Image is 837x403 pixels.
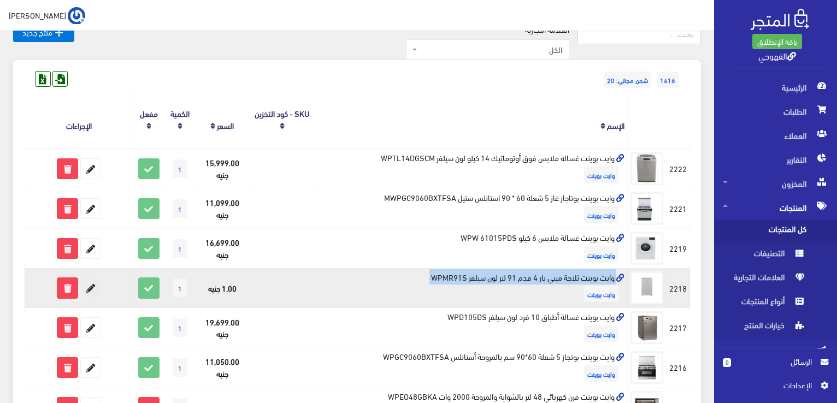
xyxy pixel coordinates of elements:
th: الإجراءات [25,91,134,149]
td: وايت بوينت ثلاجة ميني بار 4 قدم 91 لتر لون سيلفر WPMR91S [315,268,628,308]
a: باقة الإنطلاق [752,34,802,49]
span: العلامات التجارية [723,268,806,292]
a: 0 الرسائل [723,355,828,379]
span: الرسائل [740,355,812,368]
span: الكل [420,44,562,55]
td: 11,099.00 جنيه [196,188,249,228]
span: شحن مجاني: 20 [604,72,651,88]
a: اﻹعدادات [723,379,828,396]
a: المنتجات [714,195,837,220]
span: الكل [406,39,569,60]
span: اﻹعدادات [732,379,811,391]
span: 1416 [657,72,679,88]
td: 2221 [667,188,690,228]
a: مفعل [140,105,158,121]
label: العلامة التجارية [525,23,569,35]
td: وايت بوينت غسالة ملابس فوق أوتوماتيك 14 كيلو لون سيلفر WPTL14DGSCM [315,149,628,188]
span: المنتجات [723,195,828,220]
a: العملاء [714,123,837,147]
a: الإسم [607,117,624,133]
a: التقارير [714,147,837,171]
a: الطلبات [714,99,837,123]
span: المخزون [723,171,828,195]
a: كل المنتجات [714,220,837,244]
span: وايت بوينت [584,325,618,342]
a: السعر [217,117,234,133]
td: 2218 [667,268,690,308]
img: oayt-boynt-ghsal-atbak-10-frd-lon-sylfr-wpd105ds.png [630,311,663,344]
td: 16,699.00 جنيه [196,228,249,268]
span: وايت بوينت [584,206,618,223]
a: ... [PERSON_NAME] [9,7,85,24]
i:  [52,26,66,39]
a: أنواع المنتجات [714,292,837,316]
span: 1 [173,199,187,218]
td: وايت بوينت غسالة ملابس 6 كيلو WPW 61015PDS [315,228,628,268]
span: الطلبات [723,99,828,123]
a: المخزون [714,171,837,195]
td: 11,050.00 جنيه [196,348,249,388]
a: التصنيفات [714,244,837,268]
td: وايت بوينت غسالة أطباق 10 فرد لون سيلفر WPD105DS [315,308,628,348]
span: وايت بوينت [584,365,618,382]
span: 1 [173,358,187,377]
input: بحث... [577,23,701,44]
a: الرئيسية [714,75,837,99]
img: ... [68,7,85,25]
span: [PERSON_NAME] [9,8,66,22]
a: العلامات التجارية [714,268,837,292]
span: التسويق [723,340,828,364]
img: oayt-boynt-ghsal-mlabs-6-kylo-1000-lf-lon-abydwpw-61015-pd.png [630,232,663,265]
a: SKU - كود التخزين [255,105,309,121]
a: منتج جديد [13,23,74,42]
span: 1 [173,159,187,178]
span: 1 [173,318,187,337]
span: وايت بوينت [584,246,618,263]
span: 1 [173,278,187,297]
img: oayt-boynt-botagaz-ghaz-5-shaal-60-90-sm-balmroh-astanls-styl-wpgc9060bxta.png [630,192,663,225]
span: 0 [723,358,731,367]
span: العملاء [723,123,828,147]
img: . [751,9,809,30]
span: الرئيسية [723,75,828,99]
td: 2219 [667,228,690,268]
td: 2222 [667,149,690,188]
img: oayt-boynt-ghsal-mlabs-fok-aotomatyk-14-kylo-lon-sylfr-wptl14dgscm.png [630,152,663,185]
iframe: Drift Widget Chat Controller [13,328,55,370]
a: القهوجي [758,48,796,63]
td: 2216 [667,348,690,388]
img: oayt-boynt-thlag-myny-bar-4-kdm-91-ltr-lon-sylfr-wpmr91s.png [630,271,663,304]
span: 1 [173,239,187,258]
span: التصنيفات [723,244,806,268]
td: وايت بوينت بوتجاز 5 شعلة 60*90 سم بالمروحة أستانلس WPGC9060BXTFSA [315,348,628,388]
span: التقارير [723,147,828,171]
td: 15,999.00 جنيه [196,149,249,188]
span: خيارات المنتج [723,316,806,340]
span: أنواع المنتجات [723,292,806,316]
span: وايت بوينت [584,167,618,183]
img: oayt-boynt-botgaz-5-shaal-6090-sm-balmroh-astanls-wpgc9060xa.png [630,351,663,384]
span: كل المنتجات [723,220,806,244]
td: 2217 [667,308,690,348]
a: الكمية [170,105,190,121]
td: 19,699.00 جنيه [196,308,249,348]
td: وايت بوينت بوتاجاز غاز 5 شعلة 60 * 90 استانلس ستيل MWPGC9060BXTFSA [315,188,628,228]
td: 1.00 جنيه [196,268,249,308]
a: خيارات المنتج [714,316,837,340]
span: وايت بوينت [584,286,618,302]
